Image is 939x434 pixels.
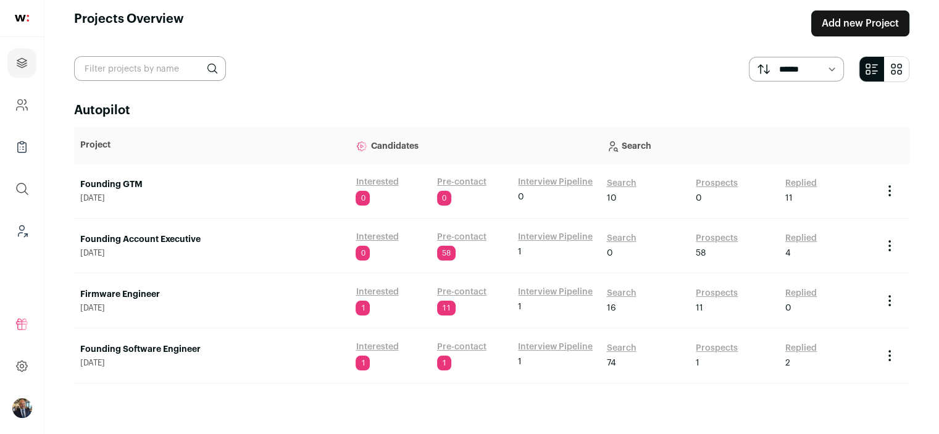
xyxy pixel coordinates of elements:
[80,193,343,203] span: [DATE]
[811,10,909,36] a: Add new Project
[356,246,370,261] span: 0
[74,56,226,81] input: Filter projects by name
[696,232,738,244] a: Prospects
[882,183,897,198] button: Project Actions
[785,192,793,204] span: 11
[882,348,897,363] button: Project Actions
[74,102,909,119] h2: Autopilot
[882,293,897,308] button: Project Actions
[518,301,522,313] span: 1
[356,231,398,243] a: Interested
[80,178,343,191] a: Founding GTM
[80,139,343,151] p: Project
[356,341,398,353] a: Interested
[356,286,398,298] a: Interested
[606,357,616,369] span: 74
[356,356,370,370] span: 1
[785,357,790,369] span: 2
[696,342,738,354] a: Prospects
[356,133,594,157] p: Candidates
[80,288,343,301] a: Firmware Engineer
[696,357,699,369] span: 1
[696,302,703,314] span: 11
[518,356,522,368] span: 1
[785,247,791,259] span: 4
[80,233,343,246] a: Founding Account Executive
[785,302,791,314] span: 0
[882,238,897,253] button: Project Actions
[606,133,869,157] p: Search
[437,231,486,243] a: Pre-contact
[696,192,702,204] span: 0
[356,191,370,206] span: 0
[518,246,522,258] span: 1
[518,191,524,203] span: 0
[356,176,398,188] a: Interested
[356,301,370,315] span: 1
[80,343,343,356] a: Founding Software Engineer
[437,356,451,370] span: 1
[785,177,817,190] a: Replied
[785,287,817,299] a: Replied
[437,286,486,298] a: Pre-contact
[518,176,593,188] a: Interview Pipeline
[518,231,593,243] a: Interview Pipeline
[606,302,616,314] span: 16
[7,216,36,246] a: Leads (Backoffice)
[518,341,593,353] a: Interview Pipeline
[437,176,486,188] a: Pre-contact
[7,132,36,162] a: Company Lists
[696,177,738,190] a: Prospects
[15,15,29,22] img: wellfound-shorthand-0d5821cbd27db2630d0214b213865d53afaa358527fdda9d0ea32b1df1b89c2c.svg
[606,287,636,299] a: Search
[606,177,636,190] a: Search
[785,232,817,244] a: Replied
[7,48,36,78] a: Projects
[437,246,456,261] span: 58
[80,248,343,258] span: [DATE]
[7,90,36,120] a: Company and ATS Settings
[785,342,817,354] a: Replied
[606,232,636,244] a: Search
[696,287,738,299] a: Prospects
[696,247,706,259] span: 58
[80,303,343,313] span: [DATE]
[437,341,486,353] a: Pre-contact
[12,398,32,418] button: Open dropdown
[606,192,616,204] span: 10
[80,358,343,368] span: [DATE]
[518,286,593,298] a: Interview Pipeline
[74,10,184,36] h1: Projects Overview
[606,342,636,354] a: Search
[12,398,32,418] img: 18202275-medium_jpg
[437,191,451,206] span: 0
[606,247,612,259] span: 0
[437,301,456,315] span: 11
